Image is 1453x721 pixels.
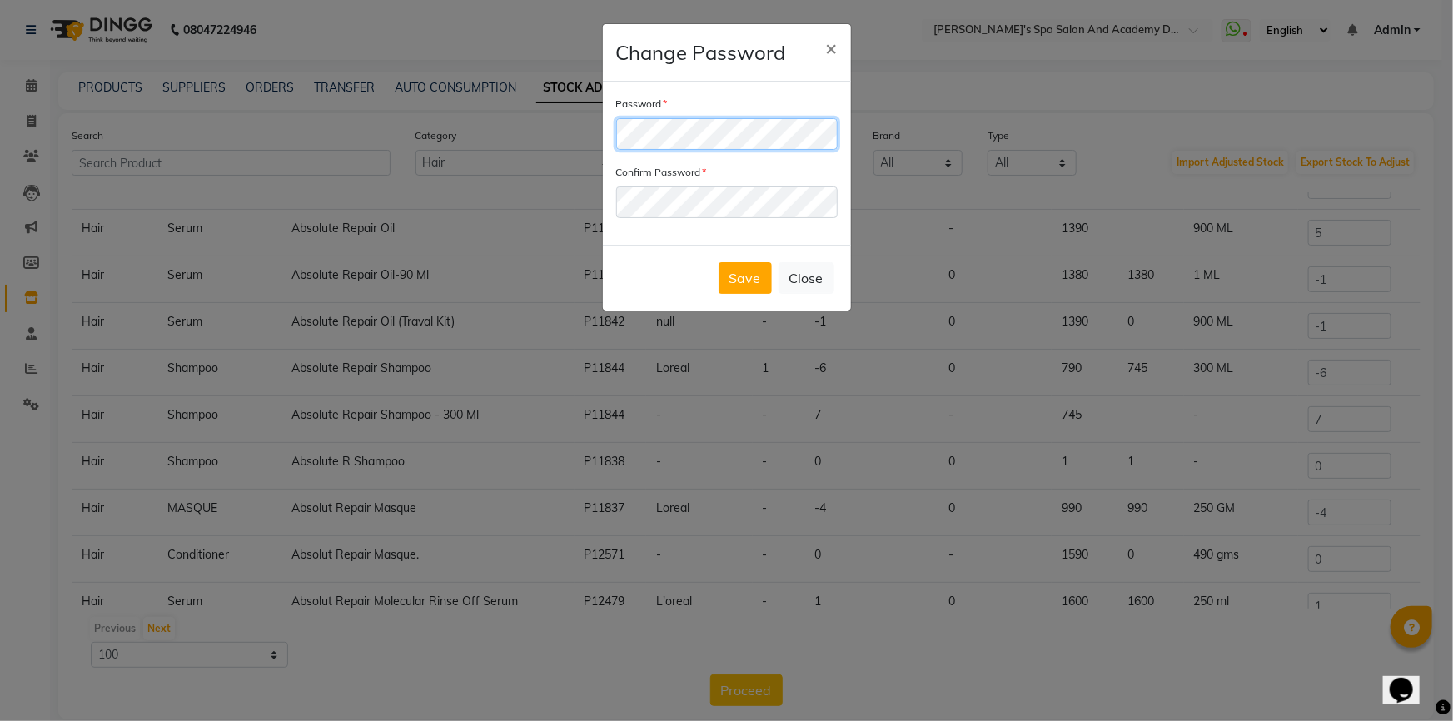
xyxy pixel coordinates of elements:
label: Confirm Password [616,165,707,180]
iframe: chat widget [1383,654,1436,704]
span: × [826,35,838,60]
button: Close [813,24,851,71]
h4: Change Password [616,37,786,67]
label: Password [616,97,668,112]
button: Save [719,262,772,294]
button: Close [779,262,834,294]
